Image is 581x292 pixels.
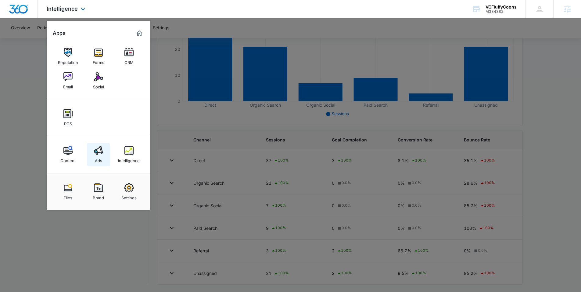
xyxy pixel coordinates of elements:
[56,45,80,68] a: Reputation
[63,81,73,89] div: Email
[56,69,80,92] a: Email
[486,5,517,9] div: account name
[10,16,15,21] img: website_grey.svg
[93,81,104,89] div: Social
[87,180,110,203] a: Brand
[56,143,80,166] a: Content
[93,57,104,65] div: Forms
[53,30,65,36] h2: Apps
[60,155,76,163] div: Content
[58,57,78,65] div: Reputation
[121,192,137,200] div: Settings
[63,192,72,200] div: Files
[10,10,15,15] img: logo_orange.svg
[134,28,144,38] a: Marketing 360® Dashboard
[95,155,102,163] div: Ads
[87,45,110,68] a: Forms
[56,106,80,129] a: POS
[87,143,110,166] a: Ads
[16,35,21,40] img: tab_domain_overview_orange.svg
[87,69,110,92] a: Social
[486,9,517,14] div: account id
[118,155,140,163] div: Intelligence
[124,57,134,65] div: CRM
[17,10,30,15] div: v 4.0.25
[47,5,78,12] span: Intelligence
[117,180,141,203] a: Settings
[117,45,141,68] a: CRM
[117,143,141,166] a: Intelligence
[64,118,72,126] div: POS
[93,192,104,200] div: Brand
[16,16,67,21] div: Domain: [DOMAIN_NAME]
[67,36,103,40] div: Keywords by Traffic
[56,180,80,203] a: Files
[61,35,66,40] img: tab_keywords_by_traffic_grey.svg
[23,36,55,40] div: Domain Overview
